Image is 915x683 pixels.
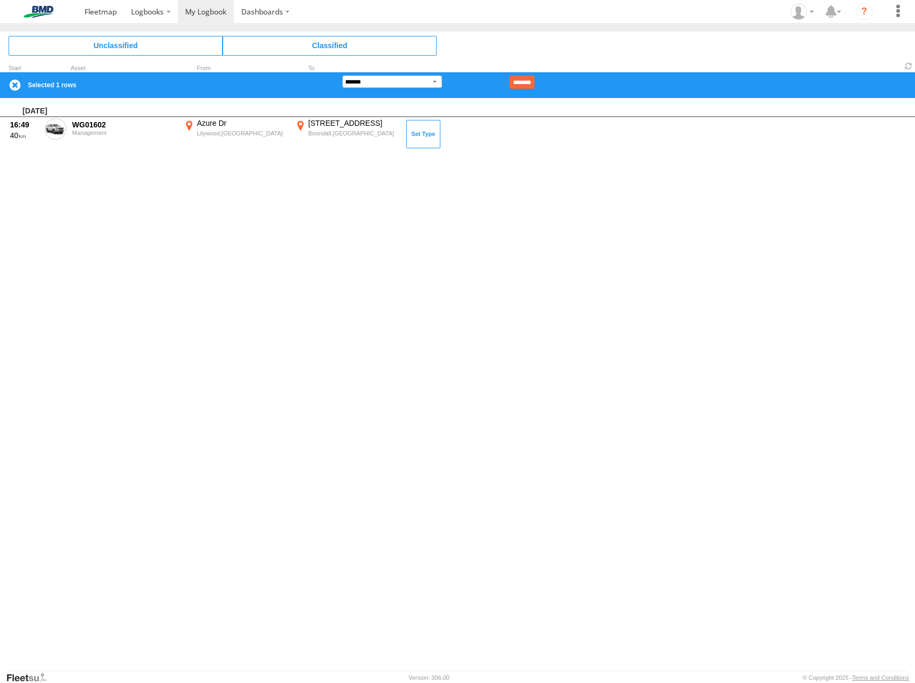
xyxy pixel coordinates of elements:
[11,6,66,18] img: bmd-logo.svg
[9,79,21,92] label: Clear Selection
[10,120,39,130] div: 16:49
[308,130,399,137] div: Boondall,[GEOGRAPHIC_DATA]
[856,3,873,20] i: ?
[72,130,176,136] div: Management
[10,131,39,140] div: 40
[787,4,818,20] div: Steven Bennett
[9,36,223,55] span: Click to view Unclassified Trips
[6,672,55,683] a: Visit our Website
[182,66,289,71] div: From
[308,118,399,128] div: [STREET_ADDRESS]
[406,120,440,148] button: Click to Set
[293,66,400,71] div: To
[197,130,287,137] div: Lilywood,[GEOGRAPHIC_DATA]
[197,118,287,128] div: Azure Dr
[852,674,909,681] a: Terms and Conditions
[71,66,178,71] div: Asset
[803,674,909,681] div: © Copyright 2025 -
[409,674,449,681] div: Version: 306.00
[293,118,400,149] label: Click to View Event Location
[9,66,41,71] div: Click to Sort
[182,118,289,149] label: Click to View Event Location
[72,120,176,130] div: WG01602
[902,61,915,71] span: Refresh
[223,36,437,55] span: Click to view Classified Trips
